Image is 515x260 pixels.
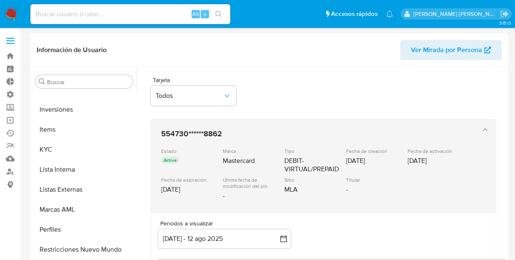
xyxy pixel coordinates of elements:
[30,9,230,20] input: Buscar usuario o caso...
[500,10,509,18] a: Salir
[210,8,227,20] button: search-icon
[204,10,206,18] span: s
[32,200,136,220] button: Marcas AML
[32,140,136,160] button: KYC
[37,46,107,54] h1: Información de Usuario
[413,10,498,18] p: maria.lavizzari@mercadolibre.com
[32,240,136,260] button: Restricciones Nuevo Mundo
[386,10,393,17] a: Notificaciones
[32,220,136,240] button: Perfiles
[192,10,199,18] span: Alt
[47,78,129,86] input: Buscar
[411,40,482,60] span: Ver Mirada por Persona
[32,160,136,180] button: Lista Interna
[39,78,45,85] button: Buscar
[32,180,136,200] button: Listas Externas
[32,120,136,140] button: Items
[331,10,378,18] span: Accesos rápidos
[400,40,502,60] button: Ver Mirada por Persona
[32,100,136,120] button: Inversiones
